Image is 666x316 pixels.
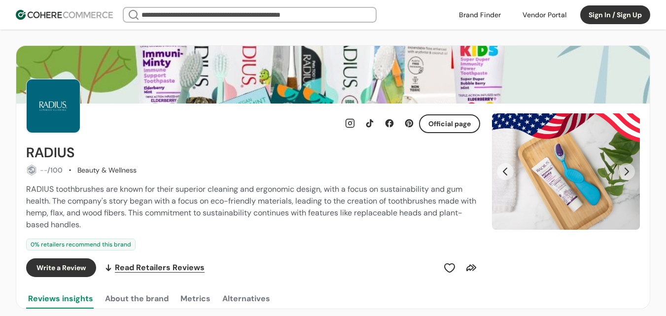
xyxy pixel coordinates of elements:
button: Alternatives [220,289,272,309]
button: About the brand [103,289,171,309]
span: -- [40,166,47,175]
span: RADIUS toothbrushes are known for their superior cleaning and ergonomic design, with a focus on s... [26,184,476,230]
div: Carousel [492,113,640,230]
button: Metrics [178,289,212,309]
img: Brand Photo [26,79,80,133]
span: Read Retailers Reviews [115,262,205,274]
a: Read Retailers Reviews [104,258,205,277]
img: Slide 0 [492,113,640,230]
div: Slide 1 [492,113,640,230]
button: Next Slide [618,163,635,180]
button: Write a Review [26,258,96,277]
div: Beauty & Wellness [77,165,137,176]
img: Brand cover image [16,46,650,104]
span: /100 [47,166,63,175]
h2: RADIUS [26,145,74,161]
button: Sign In / Sign Up [580,5,650,24]
button: Official page [419,114,480,133]
img: Cohere Logo [16,10,113,20]
button: Reviews insights [26,289,95,309]
div: 0 % retailers recommend this brand [26,239,136,250]
button: Previous Slide [497,163,514,180]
